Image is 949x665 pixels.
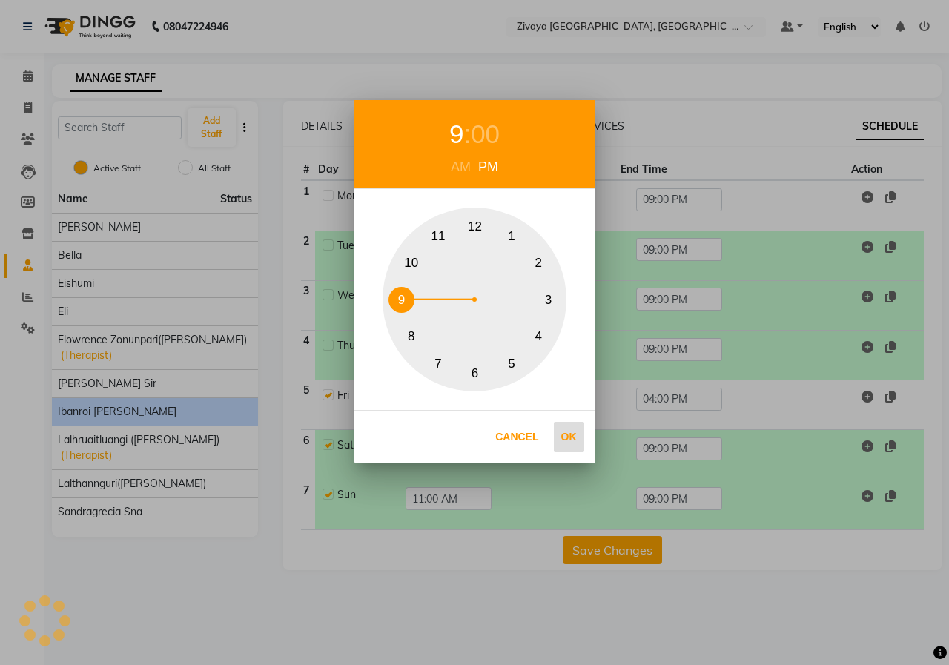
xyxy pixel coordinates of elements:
[488,422,546,452] button: Cancel
[462,360,488,386] button: 6
[463,119,471,148] span: :
[526,251,552,277] button: 2
[471,115,500,154] div: 00
[535,287,561,313] button: 3
[398,324,424,350] button: 8
[426,351,452,377] button: 7
[499,223,525,249] button: 1
[449,115,463,154] div: 9
[554,422,584,452] button: Ok
[388,287,414,313] button: 9
[426,223,452,249] button: 11
[398,251,424,277] button: 10
[474,157,502,177] div: PM
[526,324,552,350] button: 4
[499,351,525,377] button: 5
[462,214,488,239] button: 12
[447,157,474,177] div: AM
